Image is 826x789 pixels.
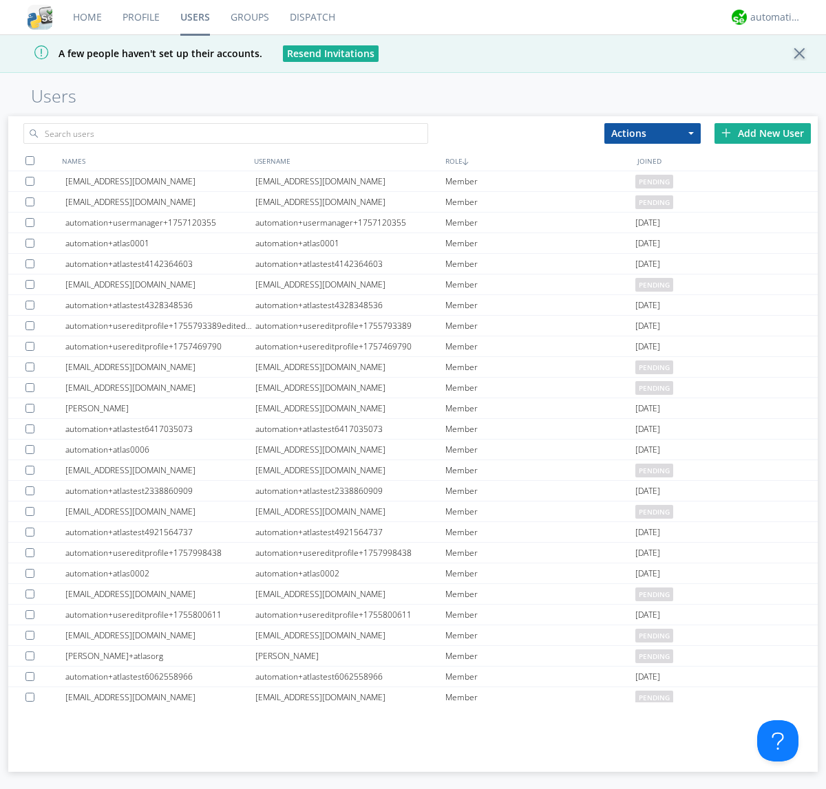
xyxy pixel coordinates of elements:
div: [EMAIL_ADDRESS][DOMAIN_NAME] [255,171,445,191]
a: [EMAIL_ADDRESS][DOMAIN_NAME][EMAIL_ADDRESS][DOMAIN_NAME]Memberpending [8,378,818,398]
div: [EMAIL_ADDRESS][DOMAIN_NAME] [65,460,255,480]
div: automation+usereditprofile+1755800611 [65,605,255,625]
div: [EMAIL_ADDRESS][DOMAIN_NAME] [65,687,255,707]
div: automation+atlastest4921564737 [255,522,445,542]
img: plus.svg [721,128,731,138]
span: [DATE] [635,543,660,563]
span: pending [635,464,673,477]
div: automation+atlas0001 [255,233,445,253]
span: pending [635,649,673,663]
div: automation+atlastest4921564737 [65,522,255,542]
div: automation+atlas0001 [65,233,255,253]
div: Member [445,171,635,191]
div: Member [445,646,635,666]
span: pending [635,629,673,642]
div: NAMES [59,151,251,171]
div: Member [445,274,635,294]
a: [EMAIL_ADDRESS][DOMAIN_NAME][EMAIL_ADDRESS][DOMAIN_NAME]Memberpending [8,501,818,522]
div: automation+atlastest4142364603 [65,254,255,274]
div: [PERSON_NAME] [255,646,445,666]
a: automation+atlastest4328348536automation+atlastest4328348536Member[DATE] [8,295,818,316]
span: [DATE] [635,667,660,687]
div: automation+usereditprofile+1755800611 [255,605,445,625]
div: automation+atlastest4328348536 [65,295,255,315]
div: Add New User [714,123,811,144]
div: Member [445,605,635,625]
div: Member [445,398,635,418]
div: Member [445,460,635,480]
div: [EMAIL_ADDRESS][DOMAIN_NAME] [65,501,255,521]
a: [PERSON_NAME][EMAIL_ADDRESS][DOMAIN_NAME]Member[DATE] [8,398,818,419]
div: automation+atlastest6062558966 [255,667,445,687]
button: Actions [604,123,701,144]
div: [EMAIL_ADDRESS][DOMAIN_NAME] [255,192,445,212]
div: Member [445,563,635,583]
a: [EMAIL_ADDRESS][DOMAIN_NAME][EMAIL_ADDRESS][DOMAIN_NAME]Memberpending [8,357,818,378]
span: [DATE] [635,316,660,336]
div: automation+usereditprofile+1757998438 [65,543,255,563]
div: [EMAIL_ADDRESS][DOMAIN_NAME] [255,357,445,377]
a: [EMAIL_ADDRESS][DOMAIN_NAME][EMAIL_ADDRESS][DOMAIN_NAME]Memberpending [8,460,818,481]
img: d2d01cd9b4174d08988066c6d424eccd [732,10,747,25]
span: [DATE] [635,213,660,233]
span: [DATE] [635,440,660,460]
input: Search users [23,123,428,144]
div: Member [445,543,635,563]
div: [EMAIL_ADDRESS][DOMAIN_NAME] [65,625,255,645]
div: automation+usereditprofile+1755793389 [255,316,445,336]
img: cddb5a64eb264b2086981ab96f4c1ba7 [28,5,52,30]
span: pending [635,175,673,188]
div: [EMAIL_ADDRESS][DOMAIN_NAME] [65,192,255,212]
span: pending [635,691,673,704]
a: automation+atlastest2338860909automation+atlastest2338860909Member[DATE] [8,481,818,501]
div: automation+atlastest6417035073 [65,419,255,439]
a: automation+usereditprofile+1757998438automation+usereditprofile+1757998438Member[DATE] [8,543,818,563]
div: automation+atlastest2338860909 [65,481,255,501]
iframe: Toggle Customer Support [757,720,798,761]
div: Member [445,522,635,542]
span: pending [635,587,673,601]
div: Member [445,378,635,398]
div: [EMAIL_ADDRESS][DOMAIN_NAME] [255,687,445,707]
span: [DATE] [635,605,660,625]
span: [DATE] [635,419,660,440]
div: ROLE [442,151,634,171]
div: Member [445,419,635,439]
div: USERNAME [251,151,443,171]
a: automation+usermanager+1757120355automation+usermanager+1757120355Member[DATE] [8,213,818,233]
a: [EMAIL_ADDRESS][DOMAIN_NAME][EMAIL_ADDRESS][DOMAIN_NAME]Memberpending [8,584,818,605]
div: Member [445,316,635,336]
div: Member [445,667,635,687]
span: A few people haven't set up their accounts. [10,47,262,60]
div: [EMAIL_ADDRESS][DOMAIN_NAME] [255,274,445,294]
div: automation+atlastest4328348536 [255,295,445,315]
div: Member [445,501,635,521]
div: JOINED [634,151,826,171]
a: automation+usereditprofile+1757469790automation+usereditprofile+1757469790Member[DATE] [8,336,818,357]
div: automation+atlastest6417035073 [255,419,445,439]
a: [EMAIL_ADDRESS][DOMAIN_NAME][EMAIL_ADDRESS][DOMAIN_NAME]Memberpending [8,625,818,646]
span: [DATE] [635,398,660,419]
div: automation+usereditprofile+1757469790 [65,336,255,356]
div: automation+atlas [750,10,802,24]
span: [DATE] [635,563,660,584]
span: pending [635,195,673,209]
span: [DATE] [635,295,660,316]
a: automation+atlas0002automation+atlas0002Member[DATE] [8,563,818,584]
a: [PERSON_NAME]+atlasorg[PERSON_NAME]Memberpending [8,646,818,667]
a: automation+atlastest6062558966automation+atlastest6062558966Member[DATE] [8,667,818,687]
span: pending [635,381,673,395]
a: [EMAIL_ADDRESS][DOMAIN_NAME][EMAIL_ADDRESS][DOMAIN_NAME]Memberpending [8,192,818,213]
div: [EMAIL_ADDRESS][DOMAIN_NAME] [255,625,445,645]
div: Member [445,233,635,253]
div: [EMAIL_ADDRESS][DOMAIN_NAME] [65,584,255,604]
a: automation+usereditprofile+1755800611automation+usereditprofile+1755800611Member[DATE] [8,605,818,625]
div: automation+atlastest4142364603 [255,254,445,274]
div: [PERSON_NAME]+atlasorg [65,646,255,666]
a: automation+atlastest4921564737automation+atlastest4921564737Member[DATE] [8,522,818,543]
div: Member [445,687,635,707]
div: automation+atlastest2338860909 [255,481,445,501]
div: [EMAIL_ADDRESS][DOMAIN_NAME] [65,171,255,191]
a: automation+atlastest6417035073automation+atlastest6417035073Member[DATE] [8,419,818,440]
div: Member [445,336,635,356]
